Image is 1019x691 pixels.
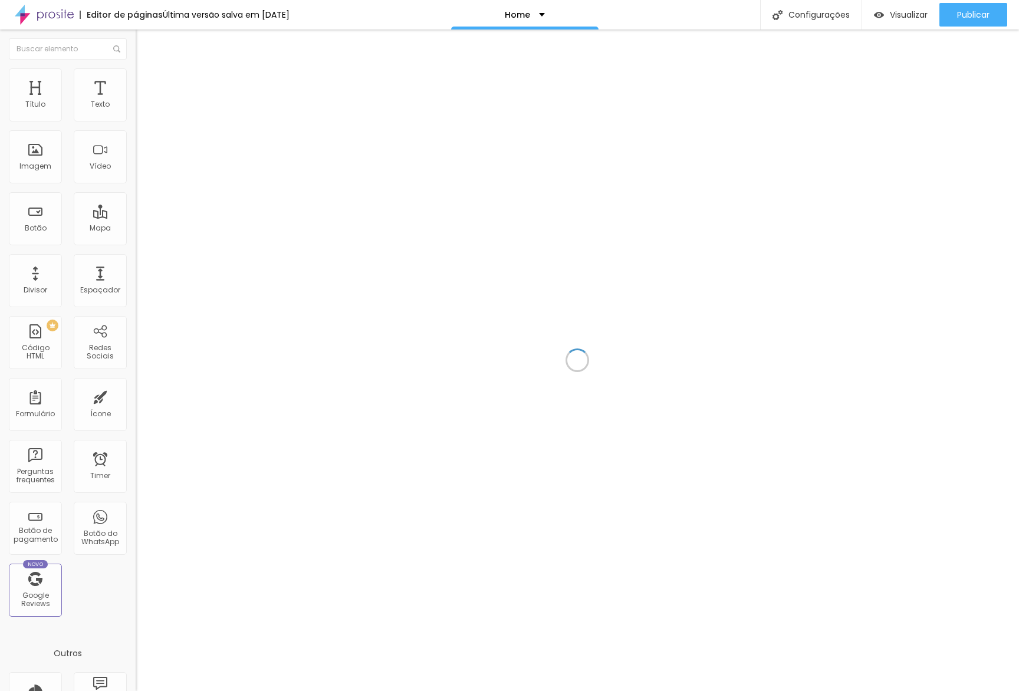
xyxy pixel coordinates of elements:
div: Última versão salva em [DATE] [163,11,290,19]
div: Perguntas frequentes [12,468,58,485]
div: Timer [90,472,110,480]
div: Google Reviews [12,591,58,608]
span: Visualizar [890,10,928,19]
div: Imagem [19,162,51,170]
button: Visualizar [862,3,939,27]
div: Botão de pagamento [12,527,58,544]
div: Vídeo [90,162,111,170]
button: Publicar [939,3,1007,27]
div: Espaçador [80,286,120,294]
span: Publicar [957,10,990,19]
div: Novo [23,560,48,568]
div: Mapa [90,224,111,232]
div: Ícone [90,410,111,418]
div: Formulário [16,410,55,418]
p: Home [505,11,530,19]
div: Botão [25,224,47,232]
img: view-1.svg [874,10,884,20]
div: Texto [91,100,110,108]
input: Buscar elemento [9,38,127,60]
div: Código HTML [12,344,58,361]
img: Icone [113,45,120,52]
div: Redes Sociais [77,344,123,361]
div: Editor de páginas [80,11,163,19]
img: Icone [773,10,783,20]
div: Botão do WhatsApp [77,529,123,547]
div: Divisor [24,286,47,294]
div: Título [25,100,45,108]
